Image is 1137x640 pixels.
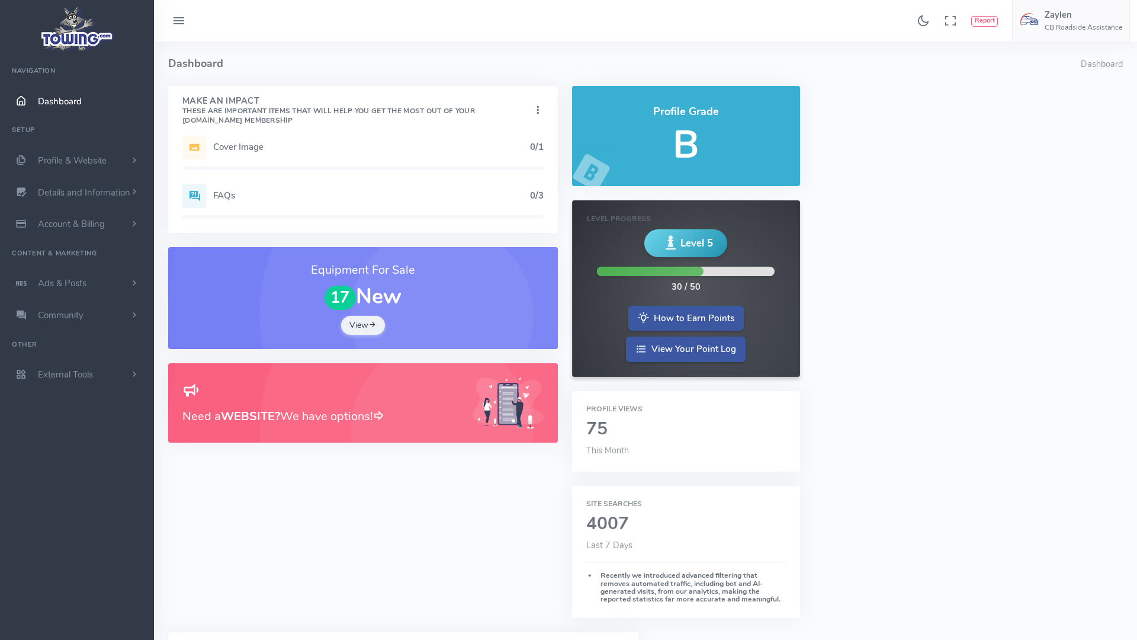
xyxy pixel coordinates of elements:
[672,281,701,294] div: 30 / 50
[38,218,105,230] span: Account & Billing
[1045,24,1122,31] h6: CB Roadside Assistance
[530,191,544,200] h5: 0/3
[587,215,785,223] h6: Level Progress
[586,124,786,166] h5: B
[38,309,83,321] span: Community
[586,539,632,551] span: Last 7 Days
[182,285,544,310] h1: New
[213,142,530,152] h5: Cover Image
[586,514,786,534] h2: 4007
[38,155,107,167] span: Profile & Website
[38,187,130,199] span: Details and Information
[182,407,458,425] h3: Need a We have options!
[182,106,475,125] small: These are important items that will help you get the most out of your [DOMAIN_NAME] Membership
[341,316,385,335] a: View
[38,95,82,107] span: Dashboard
[586,444,629,456] span: This Month
[182,261,544,279] h3: Equipment For Sale
[971,16,998,27] button: Report
[182,97,532,125] h4: Make An Impact
[38,277,86,289] span: Ads & Posts
[586,405,786,413] h6: Profile Views
[680,236,713,251] span: Level 5
[1020,11,1039,30] img: user-image
[530,142,544,152] h5: 0/1
[626,337,746,362] a: View Your Point Log
[628,306,744,331] a: How to Earn Points
[213,191,530,200] h5: FAQs
[1045,10,1122,20] h5: Zaylen
[37,4,117,54] img: logo
[325,286,356,310] span: 17
[586,420,786,439] h2: 75
[586,500,786,508] h6: Site Searches
[1081,58,1123,71] li: Dashboard
[473,377,544,429] img: Generic placeholder image
[168,41,1081,86] h4: Dashboard
[586,106,786,118] h4: Profile Grade
[38,369,93,380] span: External Tools
[586,572,786,604] h6: Recently we introduced advanced filtering that removes automated traffic, including bot and AI-ge...
[221,408,280,424] b: WEBSITE?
